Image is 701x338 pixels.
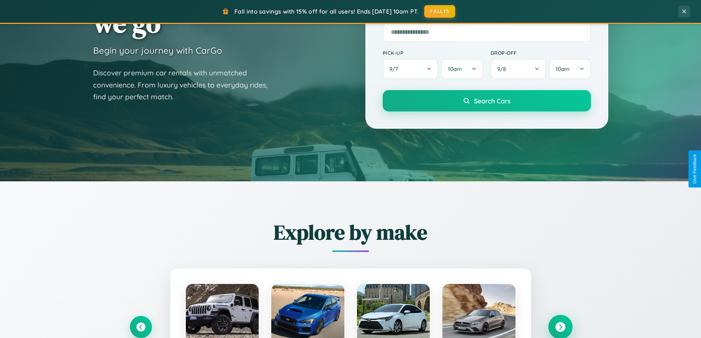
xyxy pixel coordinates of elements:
[93,67,277,103] p: Discover premium car rentals with unmatched convenience. From luxury vehicles to everyday rides, ...
[441,59,483,79] button: 10am
[93,45,222,56] h3: Begin your journey with CarGo
[130,218,571,246] h2: Explore by make
[383,59,439,79] button: 9/7
[491,50,591,56] label: Drop-off
[549,59,591,79] button: 10am
[448,65,462,72] span: 10am
[234,8,419,15] span: Fall into savings with 15% off for all users! Ends [DATE] 10am PT.
[424,5,455,18] button: FALL15
[383,90,591,111] button: Search Cars
[692,154,697,184] div: Give Feedback
[556,65,570,72] span: 10am
[474,97,510,105] span: Search Cars
[389,65,402,72] span: 9 / 7
[383,50,483,56] label: Pick-up
[497,65,510,72] span: 9 / 8
[491,59,546,79] button: 9/8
